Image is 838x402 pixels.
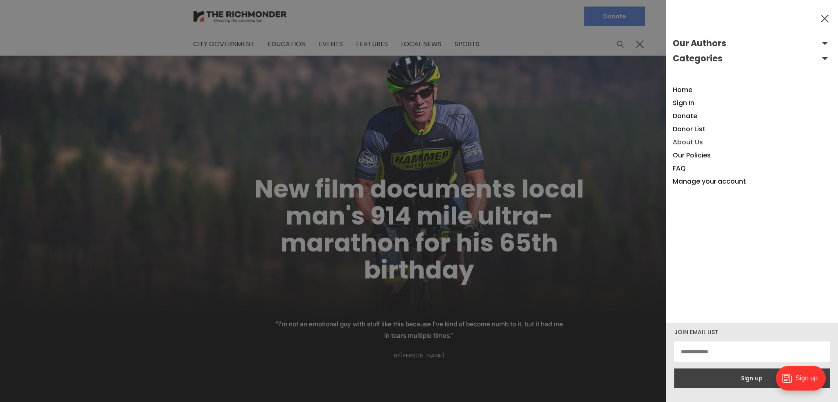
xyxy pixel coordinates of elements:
[673,85,692,94] a: Home
[673,137,703,147] a: About Us
[673,98,694,108] a: Sign In
[674,329,830,335] div: Join email list
[673,37,831,50] button: Open submenu Our Authors
[769,362,838,402] iframe: portal-trigger
[673,124,705,134] a: Donor List
[673,150,711,160] a: Our Policies
[674,368,830,388] button: Sign up
[673,52,831,65] button: Open submenu Categories
[673,111,697,121] a: Donate
[673,177,746,186] a: Manage your account
[673,164,686,173] a: FAQ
